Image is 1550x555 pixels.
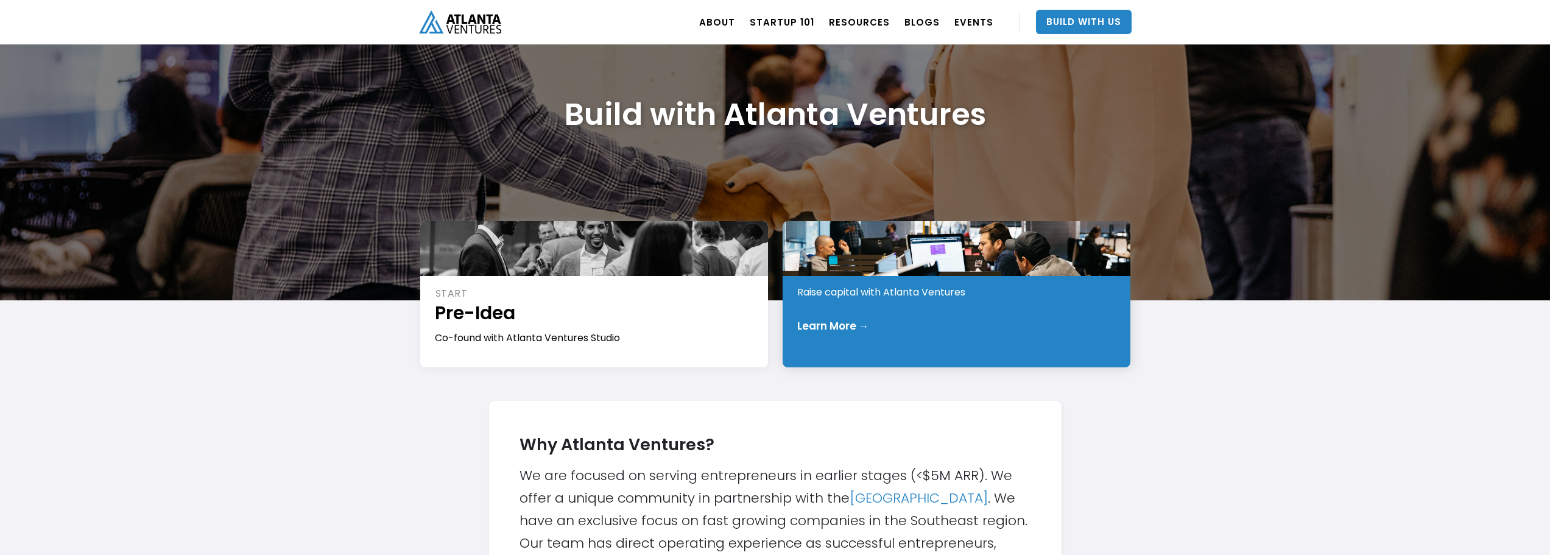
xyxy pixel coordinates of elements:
h1: Pre-Idea [435,300,755,325]
a: BLOGS [904,5,940,39]
a: STARTPre-IdeaCo-found with Atlanta Ventures Studio [420,221,768,367]
div: Raise capital with Atlanta Ventures [797,286,1117,299]
div: Co-found with Atlanta Ventures Studio [435,331,755,345]
a: RESOURCES [829,5,890,39]
h1: Early Stage [797,255,1117,280]
strong: Why Atlanta Ventures? [520,433,714,456]
div: START [435,287,755,300]
a: ABOUT [699,5,735,39]
a: [GEOGRAPHIC_DATA] [850,489,988,507]
a: Startup 101 [750,5,814,39]
a: EVENTS [954,5,993,39]
a: Build With Us [1036,10,1132,34]
h1: Build with Atlanta Ventures [565,96,986,133]
a: INVESTEarly StageRaise capital with Atlanta VenturesLearn More → [783,221,1130,367]
div: Learn More → [797,320,869,332]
